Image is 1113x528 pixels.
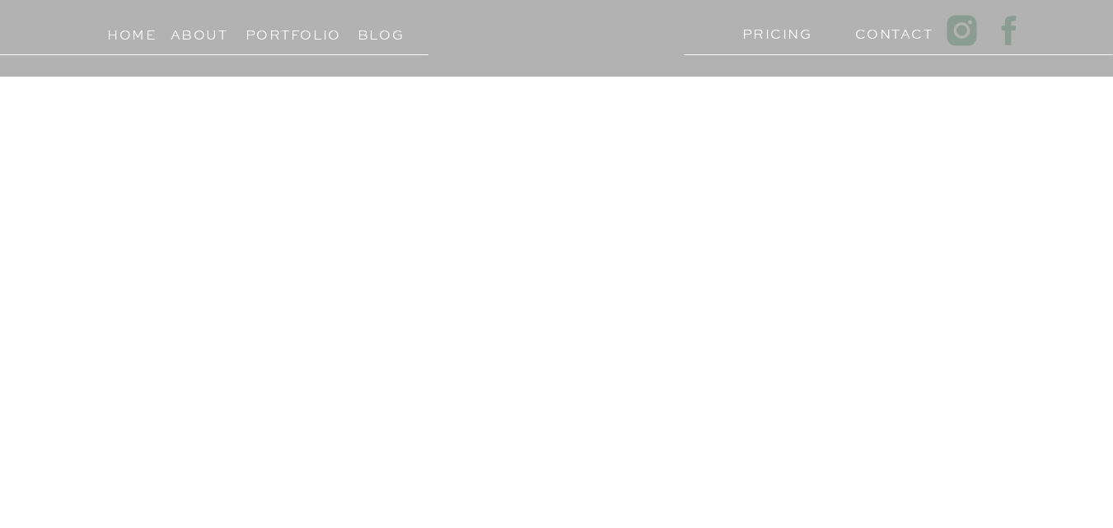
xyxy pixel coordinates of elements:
[247,287,713,367] h1: Artful Storytelling for Adventurous Hearts
[246,23,320,39] a: Portfolio
[344,23,419,39] a: Blog
[855,22,919,38] a: Contact
[171,23,228,39] a: About
[742,22,806,38] a: PRICING
[101,23,164,39] a: Home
